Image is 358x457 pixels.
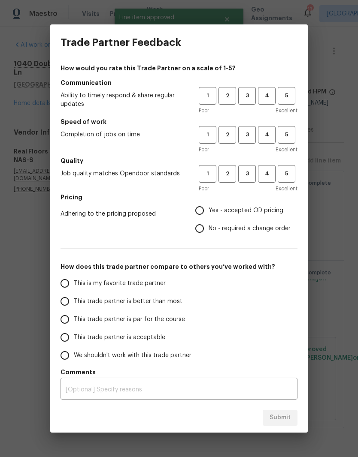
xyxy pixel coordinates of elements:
button: 4 [258,165,276,183]
span: Excellent [276,145,297,154]
span: Completion of jobs on time [61,130,185,139]
span: This trade partner is acceptable [74,333,165,342]
button: 3 [238,87,256,105]
span: Job quality matches Opendoor standards [61,169,185,178]
div: Pricing [195,201,297,238]
span: Yes - accepted OD pricing [209,206,283,215]
span: 2 [219,91,235,101]
h5: Pricing [61,193,297,201]
button: 2 [218,165,236,183]
span: 1 [200,130,215,140]
span: 2 [219,130,235,140]
button: 5 [278,165,295,183]
h4: How would you rate this Trade Partner on a scale of 1-5? [61,64,297,72]
span: Adhering to the pricing proposed [61,210,182,218]
span: This trade partner is par for the course [74,315,185,324]
button: 1 [199,87,216,105]
span: 4 [259,130,275,140]
h3: Trade Partner Feedback [61,36,181,48]
span: Excellent [276,106,297,115]
span: This trade partner is better than most [74,297,182,306]
span: 5 [279,169,294,179]
button: 4 [258,126,276,144]
h5: Speed of work [61,117,297,126]
span: Poor [199,106,209,115]
h5: Quality [61,156,297,165]
span: Excellent [276,184,297,193]
button: 1 [199,165,216,183]
span: No - required a change order [209,224,291,233]
span: 3 [239,91,255,101]
span: 3 [239,169,255,179]
span: 4 [259,91,275,101]
div: How does this trade partner compare to others you’ve worked with? [61,274,297,364]
button: 2 [218,87,236,105]
span: 2 [219,169,235,179]
button: 5 [278,87,295,105]
span: 3 [239,130,255,140]
span: This is my favorite trade partner [74,279,166,288]
h5: How does this trade partner compare to others you’ve worked with? [61,262,297,271]
span: Ability to timely respond & share regular updates [61,91,185,108]
span: 5 [279,91,294,101]
button: 3 [238,165,256,183]
span: 1 [200,169,215,179]
button: 5 [278,126,295,144]
h5: Comments [61,368,297,376]
span: Poor [199,145,209,154]
button: 1 [199,126,216,144]
button: 3 [238,126,256,144]
button: 2 [218,126,236,144]
h5: Communication [61,78,297,87]
span: We shouldn't work with this trade partner [74,351,191,360]
button: 4 [258,87,276,105]
span: 4 [259,169,275,179]
span: 5 [279,130,294,140]
span: Poor [199,184,209,193]
span: 1 [200,91,215,101]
